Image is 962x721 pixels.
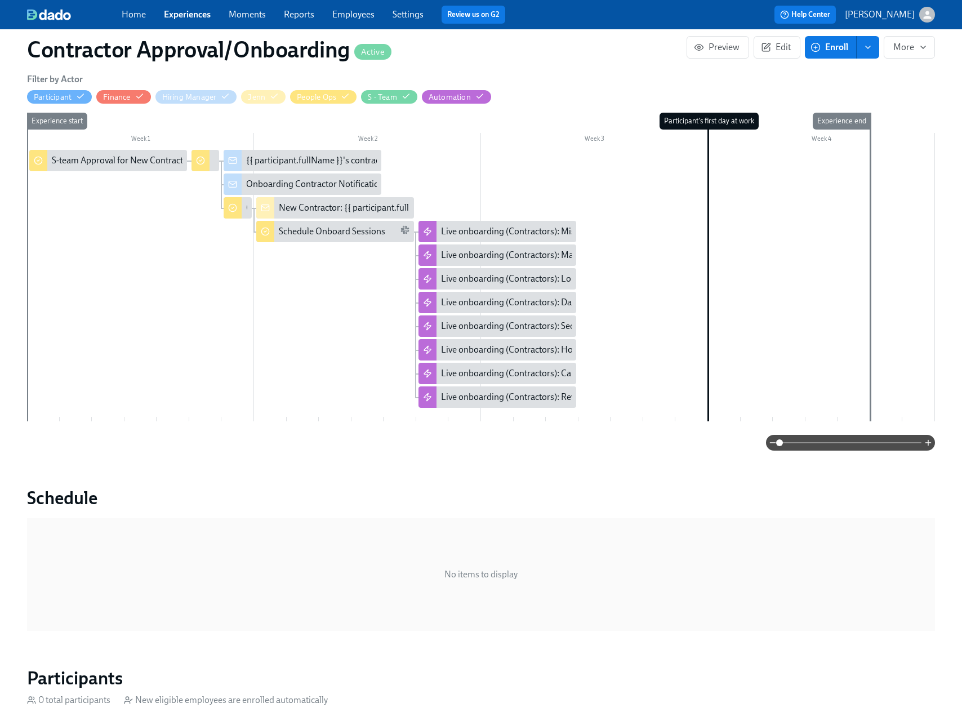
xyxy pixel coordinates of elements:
div: Hide People Ops [297,92,336,103]
div: Live onboarding (Contractors): Data Science [418,292,576,313]
div: New Contractor: {{ participant.fullName }} is joining [256,197,414,219]
div: {{ participant.fullName }} Approval [191,150,220,171]
div: Live onboarding (Contractors): Mission Vision Values Q&A [441,225,664,238]
div: Live onboarding (Contractors): Longer Term Product Direction Q&A [441,273,702,285]
button: More [884,36,935,59]
div: Live onboarding (Contractors): How We Hire [441,344,612,356]
div: Onboarding Contractor Notification [246,178,384,190]
button: Automation [422,90,491,104]
span: Edit [763,42,791,53]
span: More [893,42,925,53]
img: dado [27,9,71,20]
a: Employees [332,9,375,20]
span: Active [354,48,391,56]
div: Hide Finance [103,92,130,103]
div: Hide Participant [34,92,72,103]
button: Participant [27,90,92,104]
div: {{ participant.fullName }}'s contract was not approved [246,154,452,167]
div: 0 total participants [27,694,110,706]
div: Week 4 [708,133,935,148]
a: Review us on G2 [447,9,500,20]
div: Live onboarding (Contractors): Candor & Feedback [418,363,576,384]
h2: Schedule [27,487,935,509]
div: New eligible employees are enrolled automatically [124,694,328,706]
div: No items to display [27,518,935,631]
div: Experience start [27,113,87,130]
h2: Participants [27,667,935,689]
div: Live onboarding (Contractors): Data Science [441,296,609,309]
div: Schedule Onboard Sessions [256,221,414,242]
div: {{ participant.fullName }} Approval [214,154,348,167]
button: S - Team [361,90,417,104]
div: Schedule Onboard Sessions [279,225,385,238]
button: enroll [857,36,879,59]
button: Hiring Manager [155,90,237,104]
button: Edit [754,36,800,59]
span: Preview [696,42,740,53]
div: Week 2 [254,133,481,148]
div: Onboard {{ participant.fullName }} As a Contractor [224,197,252,219]
div: Live onboarding (Contractors): Security + Privacy Q&A [441,320,649,332]
div: S-team Approval for New Contractor Request [29,150,187,171]
a: Settings [393,9,424,20]
div: Live onboarding (Contractors): Marketing Strategy Q&A [418,244,576,266]
div: Live onboarding (Contractors): Candor & Feedback [441,367,637,380]
a: Home [122,9,146,20]
button: [PERSON_NAME] [845,7,935,23]
div: Live onboarding (Contractors): Longer Term Product Direction Q&A [418,268,576,290]
div: Live onboarding (Contractors): Revenue [441,391,594,403]
div: Hide Hiring Manager [162,92,217,103]
a: dado [27,9,122,20]
div: Week 1 [27,133,254,148]
button: Review us on G2 [442,6,505,24]
div: Participant's first day at work [660,113,759,130]
div: Experience end [813,113,871,130]
div: Onboarding Contractor Notification [224,173,381,195]
h1: Contractor Approval/Onboarding [27,36,391,63]
button: Enroll [805,36,857,59]
div: Onboard {{ participant.fullName }} As a Contractor [246,202,440,214]
div: Live onboarding (Contractors): How We Hire [418,339,576,360]
div: Live onboarding (Contractors): Mission Vision Values Q&A [418,221,576,242]
h6: Filter by Actor [27,73,83,86]
div: Live onboarding (Contractors): Marketing Strategy Q&A [441,249,655,261]
a: Reports [284,9,314,20]
button: Jenn [241,90,286,104]
div: Hide Automation [429,92,471,103]
button: Help Center [774,6,836,24]
span: Enroll [813,42,848,53]
a: Experiences [164,9,211,20]
div: Hide S - Team [368,92,397,103]
button: Preview [687,36,749,59]
div: Live onboarding (Contractors): Security + Privacy Q&A [418,315,576,337]
div: Hide Jenn [248,92,265,103]
div: Live onboarding (Contractors): Revenue [418,386,576,408]
span: Slack [400,225,409,238]
div: New Contractor: {{ participant.fullName }} is joining [279,202,478,214]
div: {{ participant.fullName }}'s contract was not approved [224,150,381,171]
p: [PERSON_NAME] [845,8,915,21]
div: S-team Approval for New Contractor Request [52,154,225,167]
button: Finance [96,90,150,104]
a: Moments [229,9,266,20]
span: Help Center [780,9,830,20]
div: Week 3 [481,133,708,148]
button: People Ops [290,90,357,104]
